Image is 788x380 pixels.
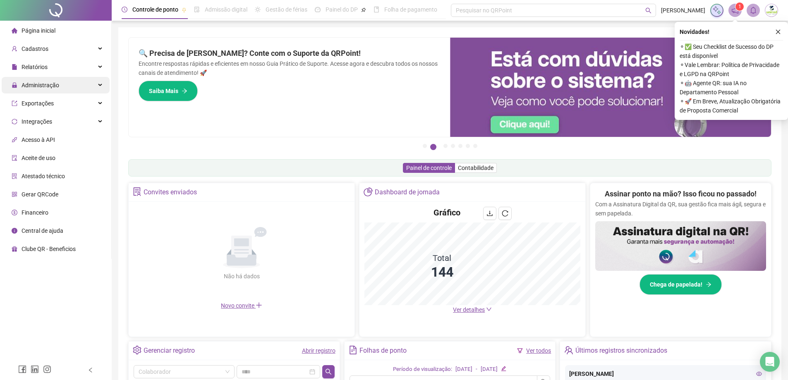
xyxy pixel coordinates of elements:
h2: 🔍 Precisa de [PERSON_NAME]? Conte com o Suporte da QRPoint! [139,48,440,59]
span: file-text [349,346,357,354]
button: 1 [423,144,427,148]
span: Admissão digital [205,6,247,13]
div: [DATE] [481,365,498,374]
button: 6 [466,144,470,148]
span: notification [731,7,739,14]
span: Gestão de férias [266,6,307,13]
p: Encontre respostas rápidas e eficientes em nosso Guia Prático de Suporte. Acesse agora e descubra... [139,59,440,77]
span: Integrações [22,118,52,125]
div: Folhas de ponto [359,344,407,358]
span: Central de ajuda [22,227,63,234]
img: banner%2F02c71560-61a6-44d4-94b9-c8ab97240462.png [595,221,766,271]
span: [PERSON_NAME] [661,6,705,15]
span: book [374,7,379,12]
span: api [12,137,17,143]
span: file [12,64,17,70]
a: Abrir registro [302,347,335,354]
span: bell [750,7,757,14]
span: search [325,368,332,375]
span: arrow-right [182,88,187,94]
img: sparkle-icon.fc2bf0ac1784a2077858766a79e2daf3.svg [712,6,721,15]
span: Ver detalhes [453,306,485,313]
div: Dashboard de jornada [375,185,440,199]
span: dollar [12,210,17,215]
span: sun [255,7,261,12]
div: Gerenciar registro [144,344,195,358]
button: Chega de papelada! [640,274,722,295]
span: Atestado técnico [22,173,65,179]
button: 5 [458,144,462,148]
span: left [88,367,93,373]
span: Financeiro [22,209,48,216]
span: down [486,306,492,312]
span: Contabilidade [458,165,493,171]
span: info-circle [12,228,17,234]
span: Página inicial [22,27,55,34]
span: clock-circle [122,7,127,12]
img: banner%2F0cf4e1f0-cb71-40ef-aa93-44bd3d4ee559.png [450,38,771,137]
span: audit [12,155,17,161]
h2: Assinar ponto na mão? Isso ficou no passado! [605,188,757,200]
div: [DATE] [455,365,472,374]
span: ⚬ Vale Lembrar: Política de Privacidade e LGPD na QRPoint [680,60,783,79]
button: 3 [443,144,448,148]
span: solution [12,173,17,179]
span: Saiba Mais [149,86,178,96]
span: sync [12,119,17,124]
span: 1 [738,4,741,10]
span: ⚬ 🚀 Em Breve, Atualização Obrigatória de Proposta Comercial [680,97,783,115]
span: reload [502,210,508,217]
span: eye [756,371,762,377]
h4: Gráfico [434,207,460,218]
span: Relatórios [22,64,48,70]
span: setting [133,346,141,354]
span: qrcode [12,191,17,197]
span: Exportações [22,100,54,107]
span: Administração [22,82,59,88]
span: team [564,346,573,354]
span: Chega de papelada! [650,280,702,289]
span: dashboard [315,7,321,12]
span: user-add [12,46,17,52]
span: Painel de controle [406,165,452,171]
span: arrow-right [706,282,711,287]
span: ⚬ 🤖 Agente QR: sua IA no Departamento Pessoal [680,79,783,97]
div: Não há dados [204,272,280,281]
span: pie-chart [364,187,372,196]
span: Painel do DP [326,6,358,13]
div: Convites enviados [144,185,197,199]
span: Novo convite [221,302,262,309]
button: Saiba Mais [139,81,198,101]
span: Clube QR - Beneficios [22,246,76,252]
sup: 1 [735,2,744,11]
span: export [12,100,17,106]
button: 7 [473,144,477,148]
span: Acesso à API [22,136,55,143]
span: close [775,29,781,35]
span: search [645,7,651,14]
img: 54751 [765,4,778,17]
button: 4 [451,144,455,148]
div: Últimos registros sincronizados [575,344,667,358]
a: Ver detalhes down [453,306,492,313]
span: facebook [18,365,26,373]
span: linkedin [31,365,39,373]
span: Folha de pagamento [384,6,437,13]
span: solution [133,187,141,196]
span: filter [517,348,523,354]
span: Aceite de uso [22,155,55,161]
span: edit [501,366,506,371]
div: - [476,365,477,374]
span: instagram [43,365,51,373]
div: Open Intercom Messenger [760,352,780,372]
a: Ver todos [526,347,551,354]
span: file-done [194,7,200,12]
span: lock [12,82,17,88]
span: gift [12,246,17,252]
span: home [12,28,17,33]
span: Cadastros [22,45,48,52]
span: pushpin [361,7,366,12]
span: Controle de ponto [132,6,178,13]
span: ⚬ ✅ Seu Checklist de Sucesso do DP está disponível [680,42,783,60]
button: 2 [430,144,436,150]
